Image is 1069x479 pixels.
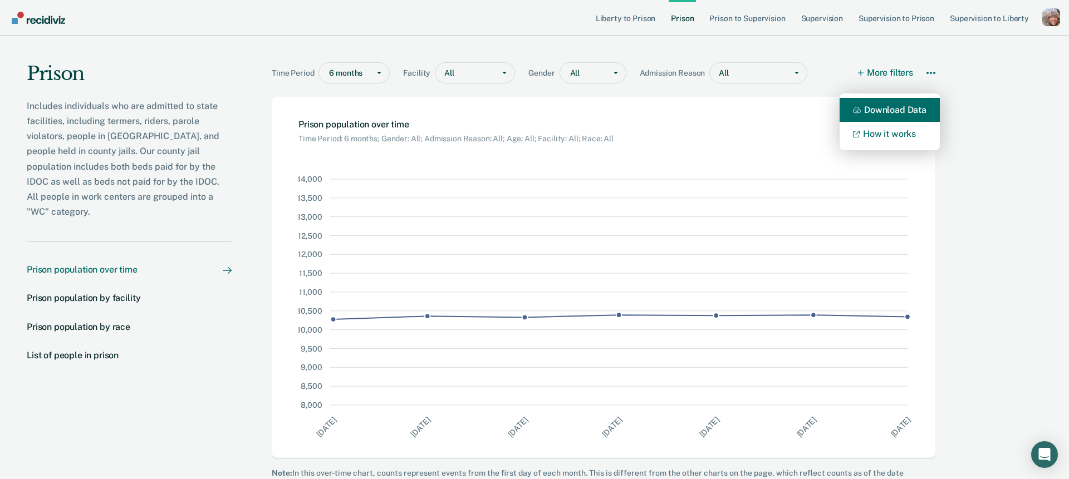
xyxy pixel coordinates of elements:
div: All [710,65,787,81]
h1: Prison [27,62,232,94]
img: Recidiviz [12,12,65,24]
a: Prison population by facility [27,293,232,303]
span: Admission Reason [640,68,710,78]
button: Profile dropdown button [1042,8,1060,26]
div: All [435,65,494,81]
div: Prison population by facility [27,293,140,303]
span: Facility [403,68,435,78]
div: Prison population over time [27,264,138,275]
div: Prison population by race [27,322,130,332]
p: Includes individuals who are admitted to state facilities, including termers, riders, parole viol... [27,98,232,220]
circle: Point at x Wed Oct 01 2025 00:00:00 GMT-0700 (Pacific Daylight Time) and y 10344 [905,314,910,320]
span: Gender [528,68,559,78]
a: Prison population over time [27,264,232,275]
strong: Note: [272,468,292,477]
div: Open Intercom Messenger [1031,441,1058,468]
a: Prison population by race [27,322,232,332]
div: List of people in prison [27,350,119,361]
a: How it works [840,122,940,146]
span: Time Period [272,68,318,78]
input: timePeriod [329,68,331,78]
g: points [331,312,910,322]
button: Download Data [840,98,940,122]
svg: More options [926,68,935,77]
h2: Chart: Prison population over time. Current filters: Time Period: 6 months; Gender: All; Admissio... [298,119,614,144]
a: List of people in prison [27,350,232,361]
input: gender [570,68,572,78]
button: More filters [859,62,913,83]
div: Chart subtitle [298,130,614,144]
